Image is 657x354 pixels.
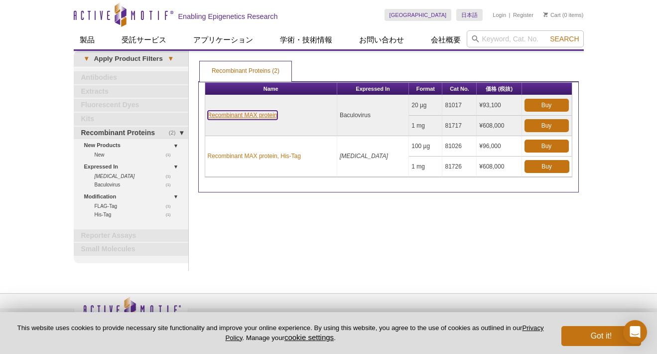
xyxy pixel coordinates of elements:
[95,210,176,219] a: (1)His-Tag
[623,320,647,344] div: Open Intercom Messenger
[74,71,188,84] a: Antibodies
[95,202,176,210] a: (1)FLAG-Tag
[166,151,176,159] span: (1)
[74,294,188,334] img: Active Motif,
[409,95,442,116] td: 20 µg
[74,51,188,67] a: ▾Apply Product Filters▾
[425,30,467,49] a: 会社概要
[16,324,545,343] p: This website uses cookies to provide necessary site functionality and improve your online experie...
[74,85,188,98] a: Extracts
[525,140,569,153] a: Buy
[178,12,278,21] h2: Enabling Epigenetics Research
[187,30,259,49] a: アプリケーション
[409,83,442,95] th: Format
[477,157,522,177] td: ¥608,000
[205,83,337,95] th: Name
[543,11,561,18] a: Cart
[169,127,181,140] span: (2)
[353,30,410,49] a: お問い合わせ
[409,136,442,157] td: 100 µg
[442,136,477,157] td: 81026
[561,326,641,346] button: Got it!
[166,202,176,210] span: (1)
[163,54,178,63] span: ▾
[200,61,291,81] a: Recombinant Proteins (2)
[550,35,579,43] span: Search
[166,210,176,219] span: (1)
[95,151,176,159] a: (1)New
[409,157,442,177] td: 1 mg
[79,54,94,63] span: ▾
[74,113,188,126] a: Kits
[166,180,176,189] span: (1)
[543,12,548,17] img: Your Cart
[284,333,334,342] button: cookie settings
[543,9,584,21] li: (0 items)
[84,140,182,151] a: New Products
[74,30,101,49] a: 製品
[74,229,188,242] a: Reporter Assays
[166,172,176,180] span: (1)
[477,95,522,116] td: ¥93,100
[225,324,543,341] a: Privacy Policy
[525,160,569,173] a: Buy
[442,83,477,95] th: Cat No.
[337,95,409,136] td: Baculovirus
[456,9,483,21] a: 日本語
[477,83,522,95] th: 価格 (税抜)
[467,30,584,47] input: Keyword, Cat. No.
[74,99,188,112] a: Fluorescent Dyes
[74,243,188,256] a: Small Molecules
[95,172,176,180] a: (1) [MEDICAL_DATA]
[409,116,442,136] td: 1 mg
[385,9,452,21] a: [GEOGRAPHIC_DATA]
[509,9,511,21] li: |
[442,157,477,177] td: 81726
[472,311,547,333] table: Click to Verify - This site chose Symantec SSL for secure e-commerce and confidential communicati...
[95,174,135,179] i: [MEDICAL_DATA]
[442,95,477,116] td: 81017
[84,191,182,202] a: Modification
[547,34,582,43] button: Search
[340,153,388,160] i: [MEDICAL_DATA]
[74,127,188,140] a: (2)Recombinant Proteins
[208,111,277,120] a: Recombinant MAX protein
[525,99,569,112] a: Buy
[95,180,176,189] a: (1)Baculovirus
[477,136,522,157] td: ¥96,000
[493,11,506,18] a: Login
[208,152,301,161] a: Recombinant MAX protein, His-Tag
[337,83,409,95] th: Expressed In
[477,116,522,136] td: ¥608,000
[116,30,172,49] a: 受託サービス
[513,11,533,18] a: Register
[525,119,569,132] a: Buy
[442,116,477,136] td: 81717
[84,162,182,172] a: Expressed In
[274,30,338,49] a: 学術・技術情報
